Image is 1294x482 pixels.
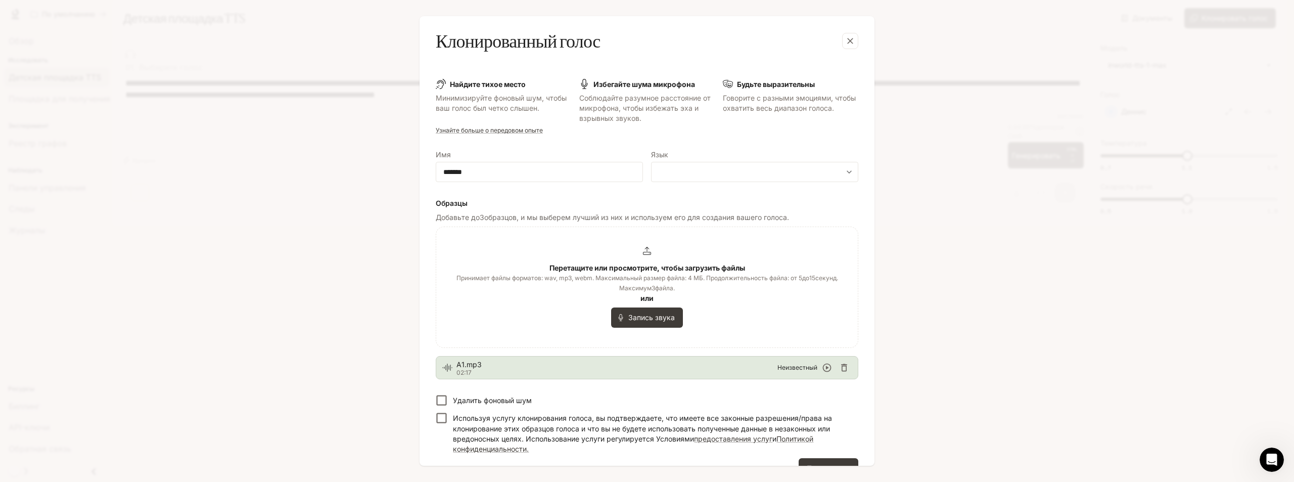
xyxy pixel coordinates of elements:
[480,213,484,222] font: 3
[436,126,543,134] a: Узнайте больше о передовом опыте
[1260,448,1284,472] iframe: Интерком-чат в режиме реального времени
[791,274,802,282] font: от 5
[655,284,675,292] font: файла.
[694,434,772,443] a: предоставления услуг
[628,313,675,322] font: Запись звука
[723,94,856,112] font: Говорите с разными эмоциями, чтобы охватить весь диапазон голоса.
[737,80,815,89] font: Будьте выразительны
[651,150,668,159] font: Язык
[436,213,480,222] font: Добавьте до
[640,294,654,302] font: или
[652,284,655,292] font: 3
[802,274,809,282] font: до
[436,94,567,112] font: Минимизируйте фоновый шум, чтобы ваш голос был четко слышен.
[549,264,745,272] font: Перетащите или просмотрите, чтобы загрузить файлы
[456,274,789,282] font: Принимает файлы форматов: wav, mp3, webm. Максимальный размер файла: 4 МБ. Продолжительность файла:
[579,94,711,122] font: Соблюдайте разумное расстояние от микрофона, чтобы избежать эха и взрывных звуков.
[777,364,817,371] font: Неизвестный
[456,369,472,376] font: 02:17
[450,80,526,89] font: Найдите тихое место
[453,396,532,405] font: Удалить фоновый шум
[593,80,695,89] font: Избегайте шума микрофона
[652,167,858,177] div: ​
[453,434,813,453] a: Политикой конфиденциальности.
[807,464,850,472] font: Продолжать
[456,360,482,369] font: А1.mp3
[436,150,451,159] font: Имя
[772,434,776,443] font: и
[611,308,683,328] button: Запись звука
[453,414,832,443] font: Используя услугу клонирования голоса, вы подтверждаете, что имеете все законные разрешения/права ...
[436,199,468,207] font: Образцы
[799,458,858,478] button: Продолжать
[484,213,789,222] font: образцов, и мы выберем лучший из них и используем его для создания вашего голоса.
[436,29,600,53] font: Клонированный голос
[809,274,815,282] font: 15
